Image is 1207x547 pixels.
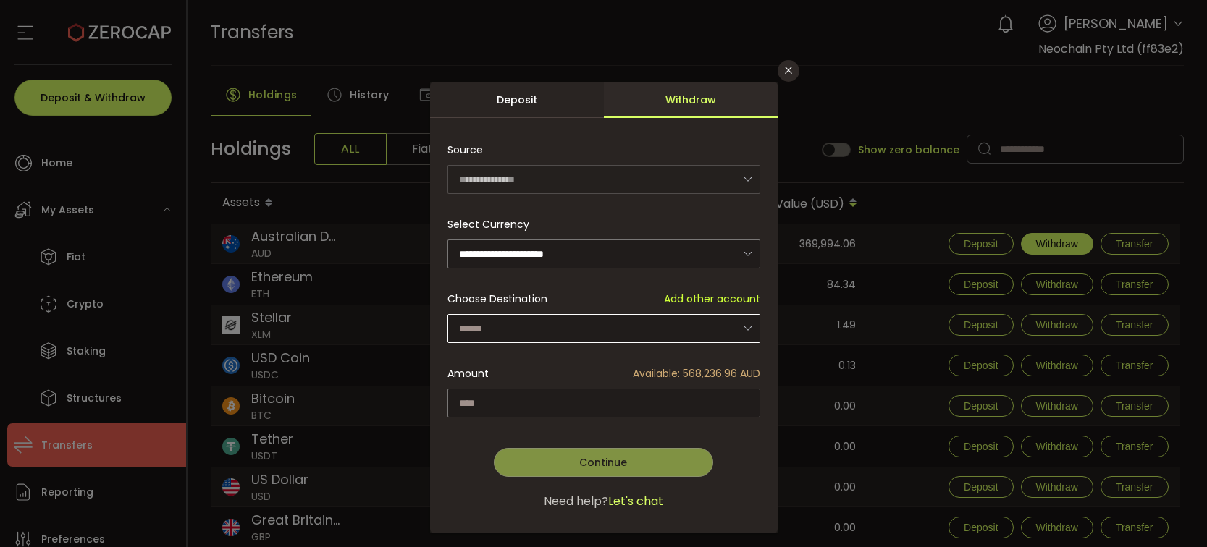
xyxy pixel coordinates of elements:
[544,493,608,510] span: Need help?
[579,455,627,470] span: Continue
[778,60,799,82] button: Close
[447,366,489,381] span: Amount
[447,292,547,307] span: Choose Destination
[447,135,483,164] span: Source
[447,217,538,232] label: Select Currency
[1135,478,1207,547] iframe: Chat Widget
[604,82,778,118] div: Withdraw
[430,82,604,118] div: Deposit
[633,366,760,381] span: Available: 568,236.96 AUD
[494,448,712,477] button: Continue
[608,493,663,510] span: Let's chat
[430,82,778,533] div: dialog
[664,292,760,307] span: Add other account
